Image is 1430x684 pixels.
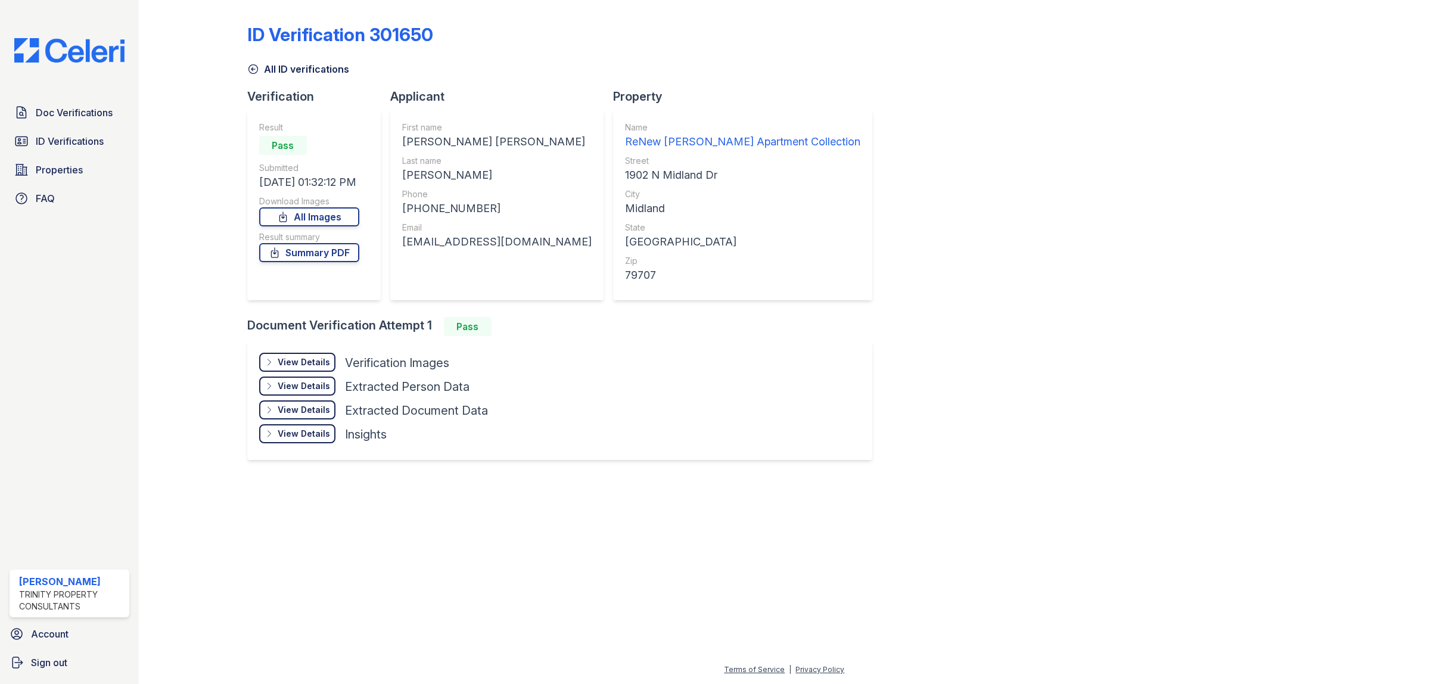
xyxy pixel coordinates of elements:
[259,136,307,155] div: Pass
[31,655,67,670] span: Sign out
[402,200,592,217] div: [PHONE_NUMBER]
[724,665,785,674] a: Terms of Service
[625,234,860,250] div: [GEOGRAPHIC_DATA]
[402,133,592,150] div: [PERSON_NAME] [PERSON_NAME]
[36,105,113,120] span: Doc Verifications
[444,317,492,336] div: Pass
[402,234,592,250] div: [EMAIL_ADDRESS][DOMAIN_NAME]
[345,426,387,443] div: Insights
[625,188,860,200] div: City
[5,38,134,63] img: CE_Logo_Blue-a8612792a0a2168367f1c8372b55b34899dd931a85d93a1a3d3e32e68fde9ad4.png
[31,627,69,641] span: Account
[259,174,359,191] div: [DATE] 01:32:12 PM
[278,380,330,392] div: View Details
[625,200,860,217] div: Midland
[10,158,129,182] a: Properties
[625,122,860,150] a: Name ReNew [PERSON_NAME] Apartment Collection
[625,133,860,150] div: ReNew [PERSON_NAME] Apartment Collection
[259,207,359,226] a: All Images
[36,134,104,148] span: ID Verifications
[259,122,359,133] div: Result
[247,88,390,105] div: Verification
[625,222,860,234] div: State
[19,574,125,589] div: [PERSON_NAME]
[247,24,433,45] div: ID Verification 301650
[390,88,613,105] div: Applicant
[10,186,129,210] a: FAQ
[402,167,592,184] div: [PERSON_NAME]
[625,155,860,167] div: Street
[10,129,129,153] a: ID Verifications
[345,378,470,395] div: Extracted Person Data
[278,404,330,416] div: View Details
[36,191,55,206] span: FAQ
[278,428,330,440] div: View Details
[278,356,330,368] div: View Details
[5,622,134,646] a: Account
[402,155,592,167] div: Last name
[625,267,860,284] div: 79707
[259,162,359,174] div: Submitted
[247,62,349,76] a: All ID verifications
[402,188,592,200] div: Phone
[625,255,860,267] div: Zip
[259,195,359,207] div: Download Images
[402,122,592,133] div: First name
[345,355,449,371] div: Verification Images
[259,231,359,243] div: Result summary
[345,402,488,419] div: Extracted Document Data
[10,101,129,125] a: Doc Verifications
[795,665,844,674] a: Privacy Policy
[625,122,860,133] div: Name
[247,317,882,336] div: Document Verification Attempt 1
[36,163,83,177] span: Properties
[613,88,882,105] div: Property
[402,222,592,234] div: Email
[19,589,125,613] div: Trinity Property Consultants
[625,167,860,184] div: 1902 N Midland Dr
[5,651,134,674] a: Sign out
[259,243,359,262] a: Summary PDF
[789,665,791,674] div: |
